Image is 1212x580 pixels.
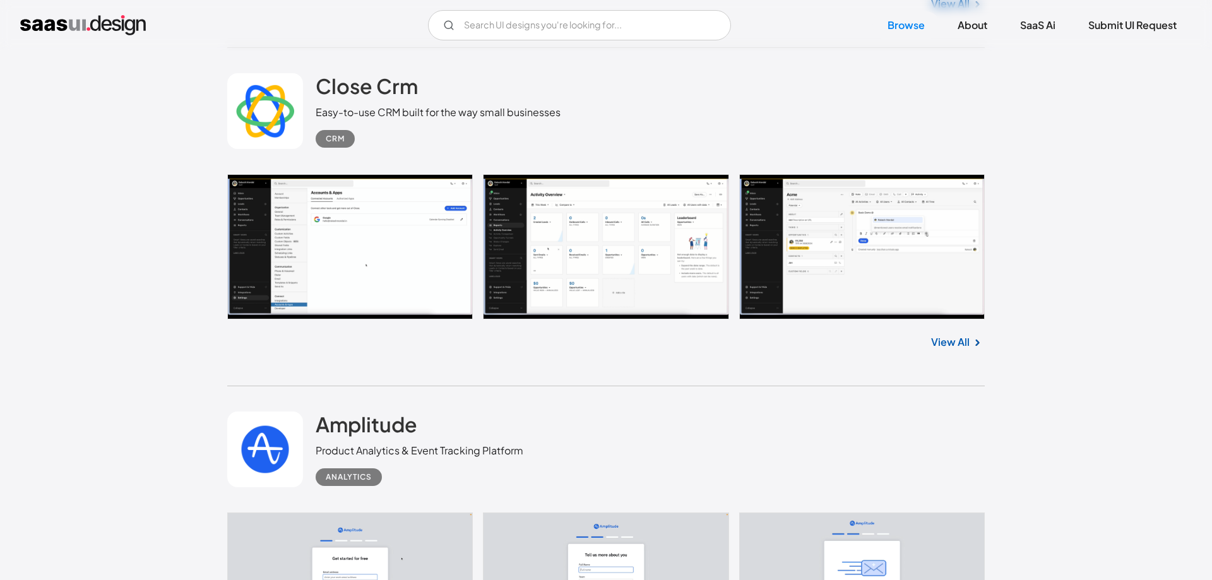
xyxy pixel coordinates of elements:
a: Browse [872,11,940,39]
a: Amplitude [316,411,417,443]
a: Close Crm [316,73,418,105]
div: Easy-to-use CRM built for the way small businesses [316,105,561,120]
div: Analytics [326,470,372,485]
form: Email Form [428,10,731,40]
a: home [20,15,146,35]
a: About [942,11,1002,39]
div: Product Analytics & Event Tracking Platform [316,443,523,458]
h2: Amplitude [316,411,417,437]
a: Submit UI Request [1073,11,1192,39]
a: View All [931,334,970,350]
a: SaaS Ai [1005,11,1071,39]
input: Search UI designs you're looking for... [428,10,731,40]
div: CRM [326,131,345,146]
h2: Close Crm [316,73,418,98]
